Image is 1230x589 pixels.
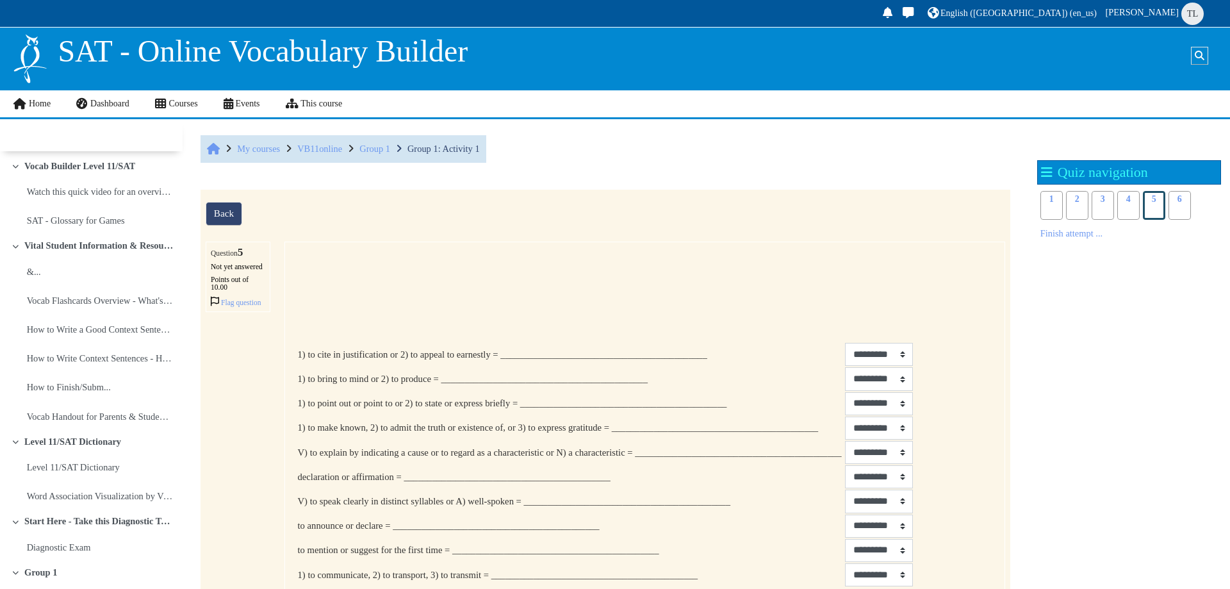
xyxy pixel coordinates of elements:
span: 5 [238,246,243,258]
span: V) to explain by indicating a cause or to regard as a characteristic or N) a characteristic = ___... [298,447,842,458]
a: My courses [237,144,280,154]
span: Collapse [12,569,20,576]
a: This course [273,90,356,117]
span: Home [207,149,220,150]
a: Flagged [211,299,261,306]
a: Toggle messaging drawer There are 0 unread conversations [899,4,919,24]
span: 1) to bring to mind or 2) to produce = ____________________________________________ [298,374,648,384]
span: 1) to communicate, 2) to transport, 3) to transmit = ____________________________________________ [298,570,698,580]
a: Group 1 [24,567,57,578]
span: Events [235,99,259,108]
a: 4 [1117,191,1140,220]
a: VB11online [297,144,342,154]
a: User menu [1103,1,1208,26]
section: Blocks [1032,155,1226,265]
a: Word Association Visualization by Visuwords™ [27,487,174,505]
span: SAT - Online Vocabulary Builder [58,34,468,68]
div: Show notification window with no new notifications [879,4,897,24]
a: Vocab Builder Level 11/SAT [24,161,135,172]
a: Vital Student Information & Resources - PAY ATTENTION! [24,240,173,251]
span: Collapse [12,518,20,525]
span: English ([GEOGRAPHIC_DATA]) ‎(en_us)‎ [940,8,1097,18]
nav: Site links [12,90,342,117]
a: Back [206,202,242,226]
a: How to Write a Good Context Sentence [27,320,174,338]
a: &... [27,263,41,281]
span: Collapse [12,243,20,249]
a: Vocab Flashcards Overview - What's on the Cards? [27,292,174,310]
a: Dashboard [63,90,142,117]
span: 1) to make known, 2) to admit the truth or existence of, or 3) to express gratitude = ___________... [298,422,819,433]
span: to announce or declare = ____________________________________________ [298,520,600,531]
span: This course [300,99,342,108]
a: 2 [1066,191,1088,220]
a: 1 [1040,191,1063,220]
img: Logo [12,33,48,85]
span: Collapse [12,163,20,169]
a: Finish attempt ... [1040,228,1218,239]
a: How to Write Context Sentences - Handout [27,349,174,367]
div: Not yet answered [211,263,265,270]
a: Group 1 [359,144,390,154]
a: SAT - Glossary for Games [27,212,125,229]
span: Dashboard [90,99,129,108]
span: Tina Le [1181,3,1204,25]
a: Start Here - Take this Diagnostic Test to see how well you know these SAT Words! [24,516,173,527]
span: to mention or suggest for the first time = ____________________________________________ [298,545,659,555]
a: 6 [1168,191,1191,220]
nav: Breadcrumb [201,135,486,162]
a: How to Finish/Subm... [27,378,111,396]
a: Vocab Handout for Parents & Students-English/Spanish [27,408,174,426]
a: Level 11/SAT Dictionary [24,436,121,447]
span: V) to speak clearly in distinct syllables or A) well-spoken = ___________________________________... [298,496,730,506]
a: Watch this quick video for an overview of the cour... [27,183,174,201]
a: 3 [1092,191,1114,220]
span: Courses [168,99,197,108]
a: 5 [1143,191,1165,220]
span: declaration or affirmation = ____________________________________________ [298,472,611,482]
a: Group 1: Activity 1 [407,144,480,154]
a: Courses [142,90,211,117]
a: Events [211,90,273,117]
span: Home [29,99,51,108]
span: 1) to cite in justification or 2) to appeal to earnestly = ______________________________________... [298,349,707,360]
div: Points out of 10.00 [211,276,265,291]
h3: Question [211,247,265,258]
span: 1) to point out or point to or 2) to state or express briefly = _________________________________... [298,398,727,408]
a: Diagnostic Exam [27,538,91,556]
span: [PERSON_NAME] [1105,7,1179,17]
h2: Quiz navigation [1041,164,1148,180]
span: Collapse [12,438,20,445]
a: Level 11/SAT Dictionary [27,458,120,476]
a: English ([GEOGRAPHIC_DATA]) ‎(en_us)‎ [926,4,1099,24]
i: Toggle messaging drawer [901,7,915,18]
